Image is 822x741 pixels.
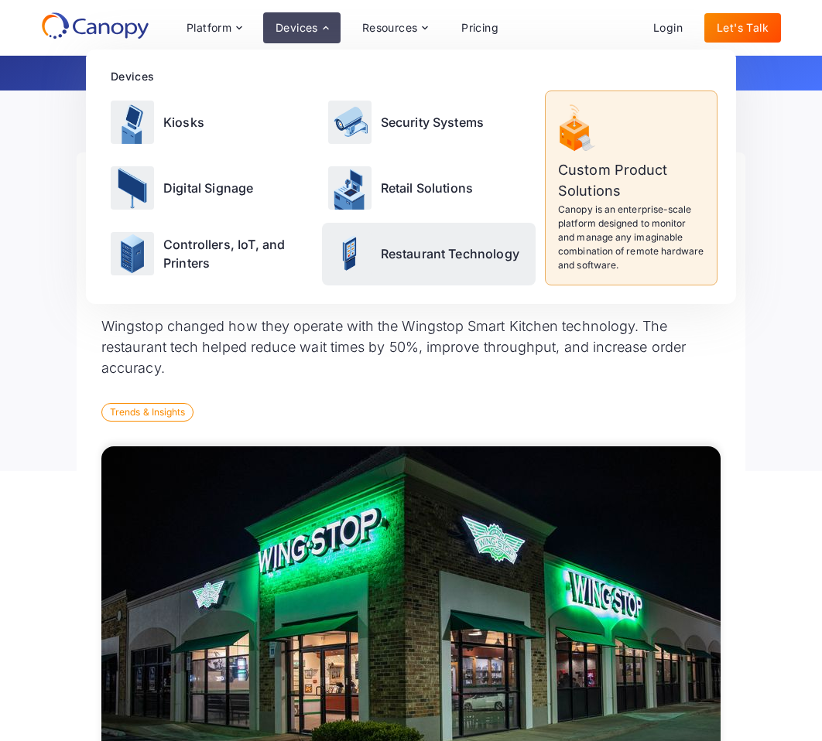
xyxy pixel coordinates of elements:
div: Devices [111,68,718,84]
a: Restaurant Technology [322,223,536,285]
div: Resources [350,12,440,43]
div: Platform [174,12,254,43]
p: Canopy is an enterprise-scale platform designed to monitor and manage any imaginable combination ... [558,203,704,272]
p: Security Systems [381,113,485,131]
div: Resources [362,22,418,33]
p: Controllers, IoT, and Printers [163,235,313,272]
a: Kiosks [104,90,319,153]
div: Trends & Insights [101,403,194,422]
a: Pricing [449,13,511,43]
div: Devices [276,22,318,33]
a: Digital Signage [104,156,319,219]
a: Security Systems [322,90,536,153]
p: Retail Solutions [381,179,474,197]
a: Login [641,13,695,43]
p: Wingstop changed how they operate with the Wingstop Smart Kitchen technology. The restaurant tech... [101,316,721,378]
div: Devices [263,12,341,43]
a: Controllers, IoT, and Printers [104,223,319,285]
a: Let's Talk [704,13,781,43]
nav: Devices [86,50,736,304]
p: Restaurant Technology [381,244,519,263]
a: Retail Solutions [322,156,536,219]
p: Custom Product Solutions [558,159,704,201]
a: Custom Product SolutionsCanopy is an enterprise-scale platform designed to monitor and manage any... [545,90,718,285]
p: Kiosks [163,113,204,131]
div: Platform [187,22,231,33]
p: Digital Signage [163,179,253,197]
p: Get [32,65,790,81]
